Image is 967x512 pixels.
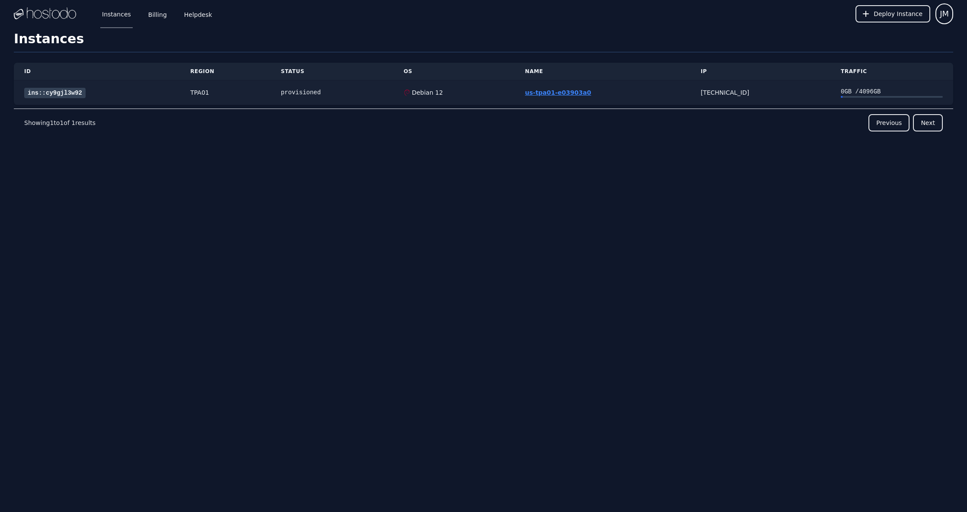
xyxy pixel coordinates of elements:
[868,114,910,131] button: Previous
[855,5,930,22] button: Deploy Instance
[50,119,54,126] span: 1
[841,87,943,96] div: 0 GB / 4096 GB
[525,89,591,96] a: us-tpa01-e03903a0
[180,63,271,80] th: Region
[281,88,383,97] div: provisioned
[913,114,943,131] button: Next
[24,118,96,127] p: Showing to of results
[14,7,76,20] img: Logo
[690,63,830,80] th: IP
[24,88,86,98] a: ins::cy9gjl3w92
[71,119,75,126] span: 1
[410,88,443,97] div: Debian 12
[935,3,953,24] button: User menu
[940,8,949,20] span: JM
[271,63,393,80] th: Status
[701,88,820,97] div: [TECHNICAL_ID]
[190,88,260,97] div: TPA01
[393,63,515,80] th: OS
[14,31,953,52] h1: Instances
[515,63,690,80] th: Name
[874,10,922,18] span: Deploy Instance
[404,90,410,96] img: Debian 12
[14,63,180,80] th: ID
[830,63,953,80] th: Traffic
[60,119,64,126] span: 1
[14,109,953,137] nav: Pagination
